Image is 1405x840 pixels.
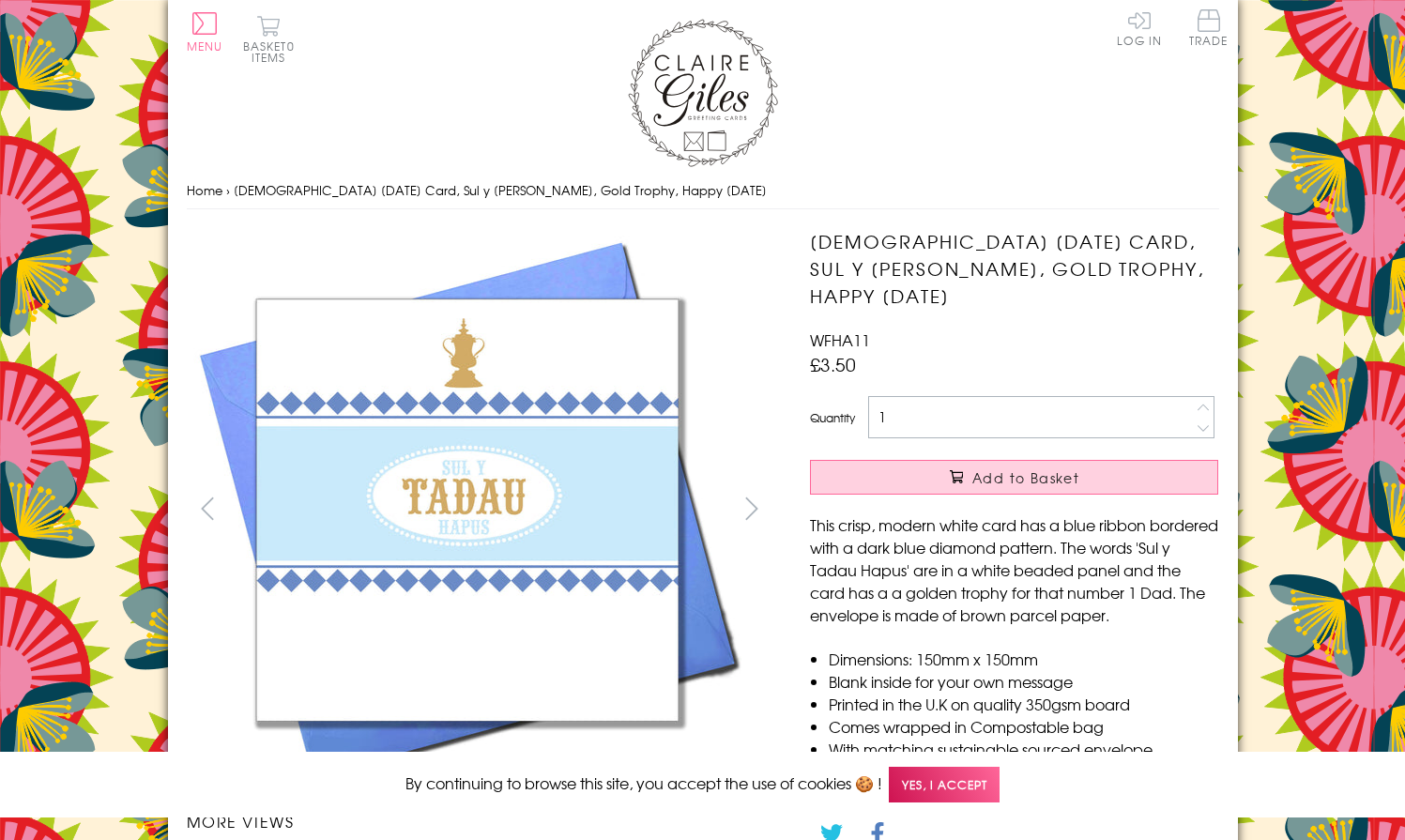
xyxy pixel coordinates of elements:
[829,738,1218,760] li: With matching sustainable sourced envelope
[187,172,1219,210] nav: breadcrumbs
[810,513,1218,626] p: This crisp, modern white card has a blue ribbon bordered with a dark blue diamond pattern. The wo...
[829,648,1218,670] li: Dimensions: 150mm x 150mm
[829,670,1218,693] li: Blank inside for your own message
[1189,9,1229,50] a: Trade
[252,38,295,66] span: 0 items
[829,693,1218,715] li: Printed in the U.K on quality 350gsm board
[810,328,870,351] span: WFHA11
[889,767,1000,803] span: Yes, I accept
[628,19,778,167] img: Claire Giles Greetings Cards
[226,181,230,199] span: ›
[187,181,222,199] a: Home
[234,181,767,199] span: [DEMOGRAPHIC_DATA] [DATE] Card, Sul y [PERSON_NAME], Gold Trophy, Happy [DATE]
[730,487,772,529] button: next
[187,228,750,791] img: Welsh Father's Day Card, Sul y Tadau Hapus, Gold Trophy, Happy Father's Day
[1117,9,1162,46] a: Log In
[1189,9,1229,46] span: Trade
[829,715,1218,738] li: Comes wrapped in Compostable bag
[187,810,773,832] h3: More views
[243,15,295,63] button: Basket0 items
[187,12,223,52] button: Menu
[810,228,1218,309] h1: [DEMOGRAPHIC_DATA] [DATE] Card, Sul y [PERSON_NAME], Gold Trophy, Happy [DATE]
[810,409,855,426] label: Quantity
[187,38,223,54] span: Menu
[972,468,1079,487] span: Add to Basket
[810,460,1218,495] button: Add to Basket
[187,487,229,529] button: prev
[810,351,856,377] span: £3.50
